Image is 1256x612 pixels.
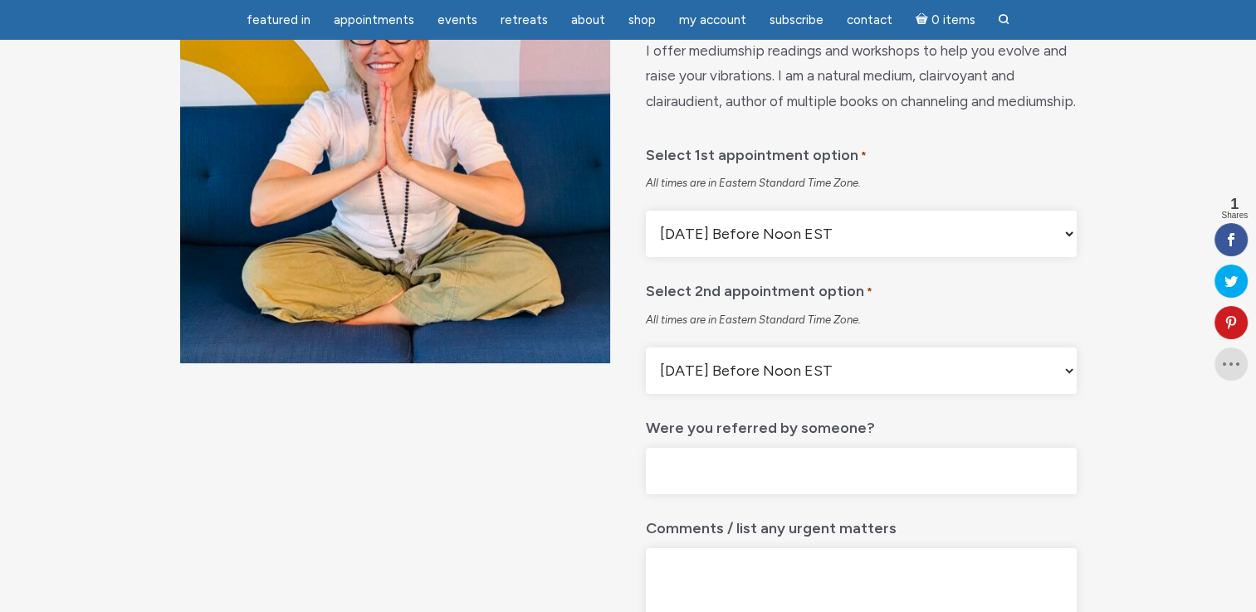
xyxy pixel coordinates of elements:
span: 1 [1221,197,1248,211]
a: Shop [618,4,666,36]
span: featured in [247,12,310,27]
a: Subscribe [760,4,833,36]
span: Appointments [334,12,414,27]
span: Events [437,12,477,27]
span: My Account [679,12,746,27]
span: Contact [847,12,892,27]
label: Were you referred by someone? [646,407,875,441]
a: Cart0 items [906,2,985,36]
a: Contact [837,4,902,36]
a: About [561,4,615,36]
a: Retreats [491,4,558,36]
span: Retreats [501,12,548,27]
a: Appointments [324,4,424,36]
span: Shop [628,12,656,27]
span: 0 items [931,14,975,27]
div: All times are in Eastern Standard Time Zone. [646,176,1076,191]
span: About [571,12,605,27]
div: All times are in Eastern Standard Time Zone. [646,313,1076,328]
span: Shares [1221,211,1248,220]
label: Select 2nd appointment option [646,270,872,306]
i: Cart [916,12,931,27]
a: Events [428,4,487,36]
label: Select 1st appointment option [646,134,867,170]
span: Subscribe [770,12,823,27]
a: featured in [237,4,320,36]
a: My Account [669,4,756,36]
label: Comments / list any urgent matters [646,508,897,542]
p: I offer mediumship readings and workshops to help you evolve and raise your vibrations. I am a na... [646,38,1076,114]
